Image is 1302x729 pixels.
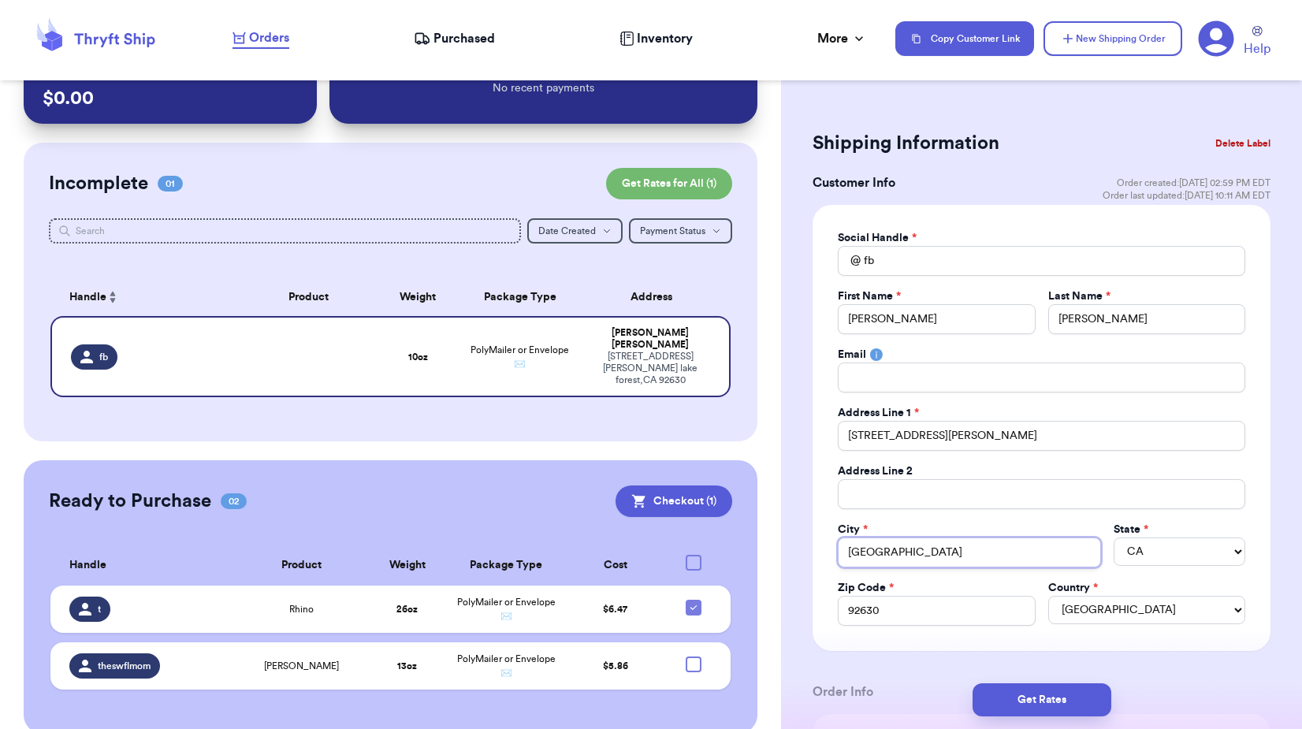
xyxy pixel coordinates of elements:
strong: 13 oz [397,661,417,671]
th: Cost [566,545,665,586]
div: [PERSON_NAME] [PERSON_NAME] [590,327,710,351]
span: t [98,603,101,616]
span: [PERSON_NAME] [264,660,339,672]
p: $ 0.00 [43,86,299,111]
th: Weight [377,278,459,316]
span: Purchased [433,29,495,48]
button: Sort ascending [106,288,119,307]
h2: Shipping Information [813,131,999,156]
span: Help [1244,39,1270,58]
span: Inventory [637,29,693,48]
th: Package Type [447,545,566,586]
button: Get Rates for All (1) [606,168,732,199]
input: Search [49,218,522,244]
button: Checkout (1) [616,485,732,517]
span: PolyMailer or Envelope ✉️ [457,654,556,678]
p: No recent payments [493,80,594,96]
th: Address [581,278,731,316]
label: Zip Code [838,580,894,596]
span: Date Created [538,226,596,236]
label: Last Name [1048,288,1110,304]
div: @ [838,246,861,276]
a: Purchased [414,29,495,48]
span: Handle [69,289,106,306]
strong: 26 oz [396,604,418,614]
span: Rhino [289,603,314,616]
span: PolyMailer or Envelope ✉️ [457,597,556,621]
a: Help [1244,26,1270,58]
th: Product [241,278,378,316]
label: Country [1048,580,1098,596]
button: Payment Status [629,218,732,244]
a: Orders [232,28,289,49]
span: Handle [69,557,106,574]
label: Email [838,347,866,363]
h2: Incomplete [49,171,148,196]
span: Order last updated: [DATE] 10:11 AM EDT [1103,189,1270,202]
div: [STREET_ADDRESS][PERSON_NAME] lake forest , CA 92630 [590,351,710,386]
th: Package Type [459,278,581,316]
span: Orders [249,28,289,47]
h2: Ready to Purchase [49,489,211,514]
h3: Customer Info [813,173,895,192]
input: 12345 [838,596,1035,626]
strong: 10 oz [408,352,428,362]
button: New Shipping Order [1043,21,1182,56]
label: First Name [838,288,901,304]
span: PolyMailer or Envelope ✉️ [471,345,569,369]
label: Social Handle [838,230,917,246]
span: $ 5.86 [603,661,628,671]
div: More [817,29,867,48]
label: State [1114,522,1148,537]
span: fb [99,351,108,363]
span: Order created: [DATE] 02:59 PM EDT [1117,177,1270,189]
span: $ 6.47 [603,604,627,614]
button: Get Rates [973,683,1111,716]
a: Inventory [619,29,693,48]
label: Address Line 2 [838,463,913,479]
span: theswflmom [98,660,151,672]
span: Payment Status [640,226,705,236]
button: Date Created [527,218,623,244]
th: Product [236,545,368,586]
label: City [838,522,868,537]
button: Copy Customer Link [895,21,1034,56]
span: 02 [221,493,247,509]
th: Weight [367,545,447,586]
span: 01 [158,176,183,192]
label: Address Line 1 [838,405,919,421]
button: Delete Label [1209,126,1277,161]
